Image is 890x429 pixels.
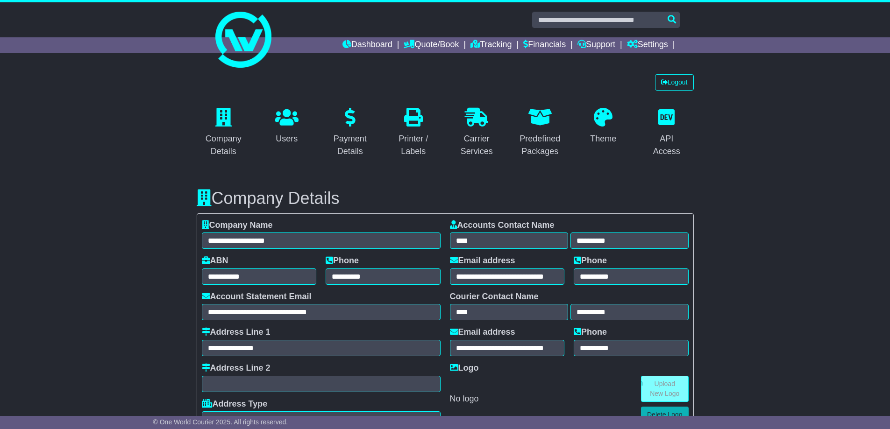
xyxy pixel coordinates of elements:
div: Users [275,133,299,145]
a: Company Details [197,105,251,161]
a: Payment Details [323,105,377,161]
div: API Access [646,133,688,158]
div: Payment Details [329,133,371,158]
label: Accounts Contact Name [450,220,555,231]
div: Printer / Labels [392,133,434,158]
a: Users [269,105,305,148]
h3: Company Details [197,189,694,208]
label: Email address [450,327,515,338]
a: Printer / Labels [386,105,441,161]
span: No logo [450,394,479,403]
span: © One World Courier 2025. All rights reserved. [153,418,288,426]
div: Company Details [203,133,245,158]
a: Logout [655,74,694,91]
a: Settings [627,37,668,53]
a: Carrier Services [450,105,504,161]
label: Phone [326,256,359,266]
a: Upload New Logo [641,376,689,402]
a: Support [577,37,615,53]
label: Address Type [202,399,268,409]
label: Logo [450,363,479,373]
a: Theme [584,105,622,148]
label: Company Name [202,220,273,231]
label: Email address [450,256,515,266]
label: Address Line 2 [202,363,271,373]
div: Carrier Services [456,133,498,158]
label: Phone [574,256,607,266]
div: Predefined Packages [519,133,561,158]
label: Courier Contact Name [450,292,539,302]
a: Dashboard [342,37,392,53]
a: Financials [523,37,566,53]
label: Account Statement Email [202,292,312,302]
label: ABN [202,256,228,266]
a: API Access [640,105,694,161]
label: Phone [574,327,607,338]
a: Tracking [470,37,512,53]
a: Predefined Packages [513,105,567,161]
a: Quote/Book [404,37,459,53]
div: Theme [590,133,616,145]
label: Address Line 1 [202,327,271,338]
